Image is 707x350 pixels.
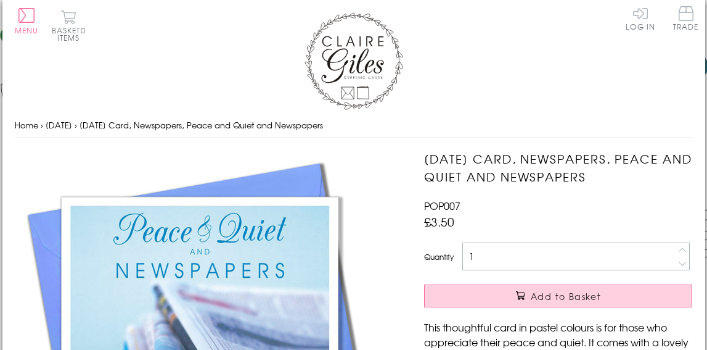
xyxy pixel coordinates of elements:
nav: breadcrumbs [15,113,693,138]
span: › [41,119,43,131]
span: Add to Basket [531,290,601,302]
h1: [DATE] Card, Newspapers, Peace and Quiet and Newspapers [424,150,692,186]
span: [DATE] Card, Newspapers, Peace and Quiet and Newspapers [80,119,323,131]
a: [DATE] [46,119,72,131]
button: Add to Basket [424,285,692,307]
a: Trade [673,6,699,33]
a: Log In [626,6,655,30]
button: Basket0 items [52,10,86,41]
button: Menu [15,8,39,34]
span: £3.50 [424,213,454,230]
a: Home [15,119,38,131]
span: Trade [673,6,699,30]
img: Claire Giles Greetings Cards [304,12,403,110]
span: POP007 [424,198,460,213]
span: › [75,119,77,131]
label: Quantity [424,251,454,262]
span: Menu [15,25,39,36]
span: 0 items [57,25,86,43]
